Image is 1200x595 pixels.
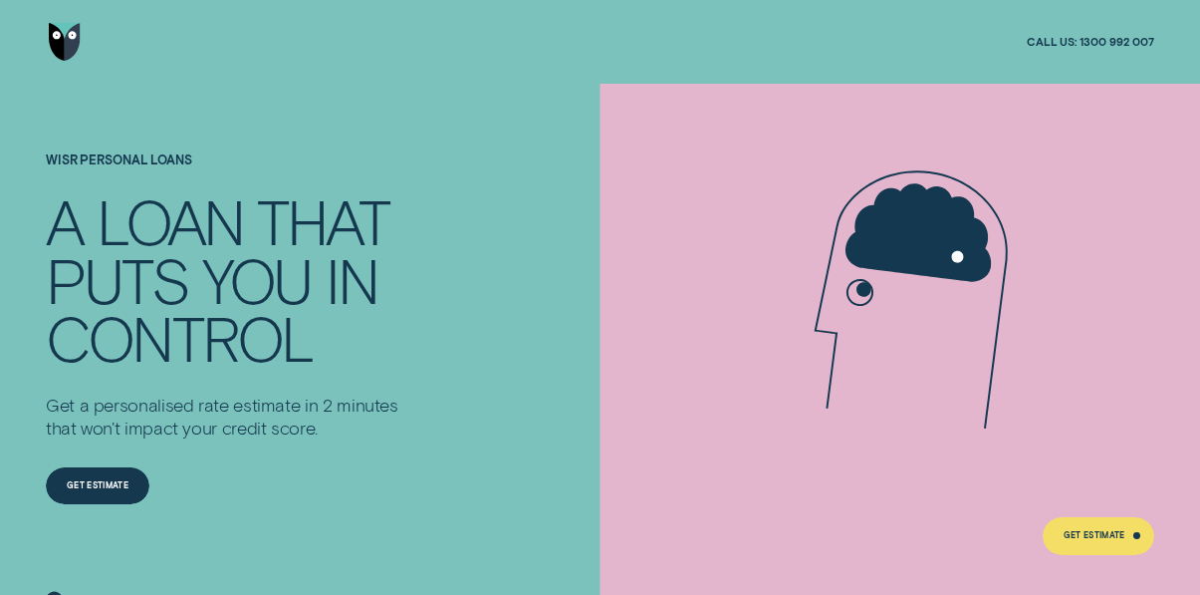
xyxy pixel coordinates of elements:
div: CONTROL [46,308,313,366]
div: PUTS [46,250,188,308]
div: THAT [257,191,388,249]
p: Get a personalised rate estimate in 2 minutes that won't impact your credit score. [46,394,407,439]
a: Get Estimate [1043,517,1154,555]
div: A [46,191,83,249]
a: Get Estimate [46,467,149,505]
h4: A LOAN THAT PUTS YOU IN CONTROL [46,191,407,366]
span: Call us: [1027,35,1077,50]
span: 1300 992 007 [1080,35,1154,50]
div: IN [326,250,377,308]
div: LOAN [97,191,243,249]
h1: Wisr Personal Loans [46,153,407,191]
a: Call us:1300 992 007 [1027,35,1154,50]
div: YOU [202,250,312,308]
img: Wisr [49,23,80,61]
